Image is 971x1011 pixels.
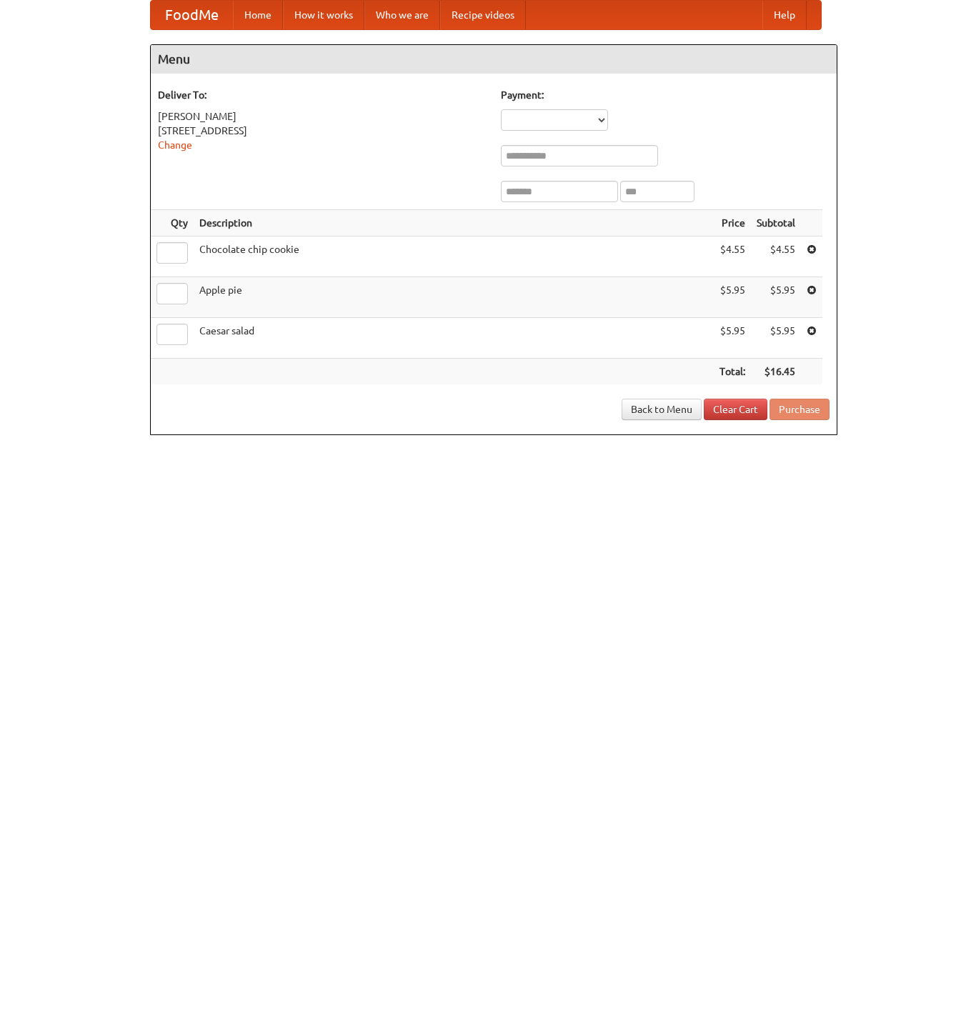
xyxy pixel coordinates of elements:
[194,318,714,359] td: Caesar salad
[751,359,801,385] th: $16.45
[751,318,801,359] td: $5.95
[233,1,283,29] a: Home
[751,236,801,277] td: $4.55
[714,318,751,359] td: $5.95
[158,139,192,151] a: Change
[714,210,751,236] th: Price
[770,399,830,420] button: Purchase
[714,277,751,318] td: $5.95
[151,210,194,236] th: Qty
[714,236,751,277] td: $4.55
[194,236,714,277] td: Chocolate chip cookie
[283,1,364,29] a: How it works
[158,109,487,124] div: [PERSON_NAME]
[151,45,837,74] h4: Menu
[440,1,526,29] a: Recipe videos
[714,359,751,385] th: Total:
[762,1,807,29] a: Help
[622,399,702,420] a: Back to Menu
[751,277,801,318] td: $5.95
[364,1,440,29] a: Who we are
[194,210,714,236] th: Description
[501,88,830,102] h5: Payment:
[194,277,714,318] td: Apple pie
[151,1,233,29] a: FoodMe
[751,210,801,236] th: Subtotal
[158,88,487,102] h5: Deliver To:
[158,124,487,138] div: [STREET_ADDRESS]
[704,399,767,420] a: Clear Cart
